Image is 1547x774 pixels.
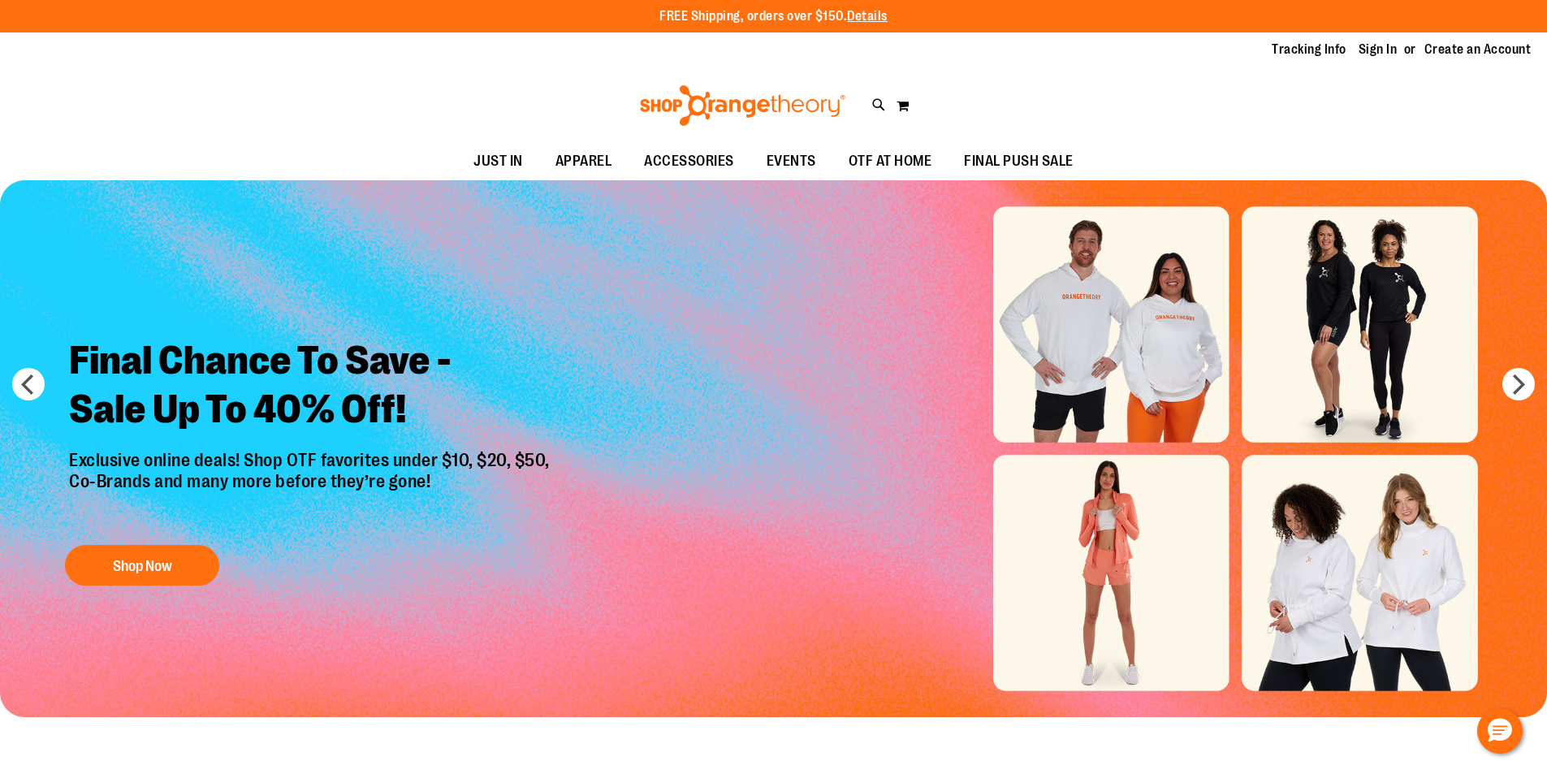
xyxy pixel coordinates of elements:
span: JUST IN [473,143,523,179]
button: prev [12,368,45,400]
img: Shop Orangetheory [637,85,848,126]
p: FREE Shipping, orders over $150. [659,7,888,26]
a: ACCESSORIES [628,143,750,180]
a: Create an Account [1424,41,1532,58]
a: OTF AT HOME [832,143,949,180]
a: Sign In [1359,41,1398,58]
a: APPAREL [539,143,629,180]
h2: Final Chance To Save - Sale Up To 40% Off! [57,324,566,450]
span: APPAREL [555,143,612,179]
a: Final Chance To Save -Sale Up To 40% Off! Exclusive online deals! Shop OTF favorites under $10, $... [57,324,566,595]
button: Hello, have a question? Let’s chat. [1477,708,1523,754]
a: Tracking Info [1272,41,1346,58]
span: EVENTS [767,143,816,179]
a: FINAL PUSH SALE [948,143,1090,180]
p: Exclusive online deals! Shop OTF favorites under $10, $20, $50, Co-Brands and many more before th... [57,450,566,530]
span: OTF AT HOME [849,143,932,179]
a: EVENTS [750,143,832,180]
span: FINAL PUSH SALE [964,143,1074,179]
button: next [1502,368,1535,400]
span: ACCESSORIES [644,143,734,179]
a: JUST IN [457,143,539,180]
a: Details [847,9,888,24]
button: Shop Now [65,545,219,586]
